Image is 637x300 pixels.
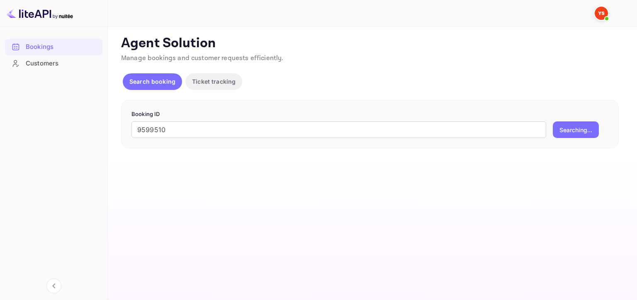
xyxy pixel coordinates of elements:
[553,121,599,138] button: Searching...
[5,39,102,54] a: Bookings
[131,110,608,119] p: Booking ID
[595,7,608,20] img: Yandex Support
[5,39,102,55] div: Bookings
[46,278,61,293] button: Collapse navigation
[131,121,546,138] input: Enter Booking ID (e.g., 63782194)
[121,54,284,63] span: Manage bookings and customer requests efficiently.
[5,56,102,72] div: Customers
[7,7,73,20] img: LiteAPI logo
[129,77,175,86] p: Search booking
[26,42,98,52] div: Bookings
[192,77,236,86] p: Ticket tracking
[26,59,98,68] div: Customers
[121,35,622,52] p: Agent Solution
[5,56,102,71] a: Customers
